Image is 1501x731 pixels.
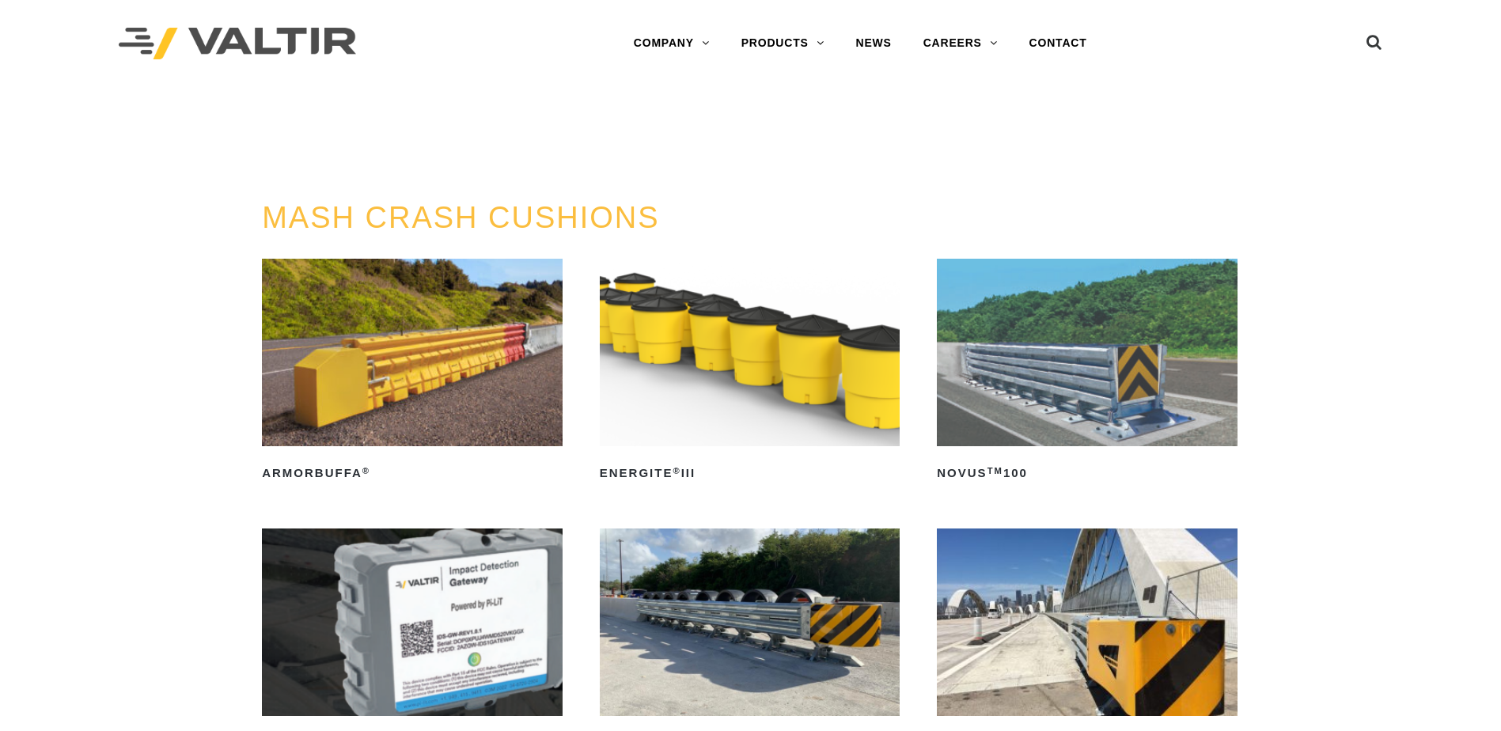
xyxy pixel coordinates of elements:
h2: NOVUS 100 [937,460,1238,486]
h2: ENERGITE III [600,460,900,486]
a: COMPANY [618,28,726,59]
a: PRODUCTS [726,28,840,59]
h2: ArmorBuffa [262,460,563,486]
a: ENERGITE®III [600,259,900,486]
img: Valtir [119,28,356,60]
a: MASH CRASH CUSHIONS [262,201,660,234]
a: CAREERS [908,28,1014,59]
a: CONTACT [1014,28,1103,59]
sup: TM [987,466,1003,475]
sup: ® [673,466,680,475]
a: NOVUSTM100 [937,259,1238,486]
sup: ® [362,466,370,475]
a: ArmorBuffa® [262,259,563,486]
a: NEWS [840,28,908,59]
